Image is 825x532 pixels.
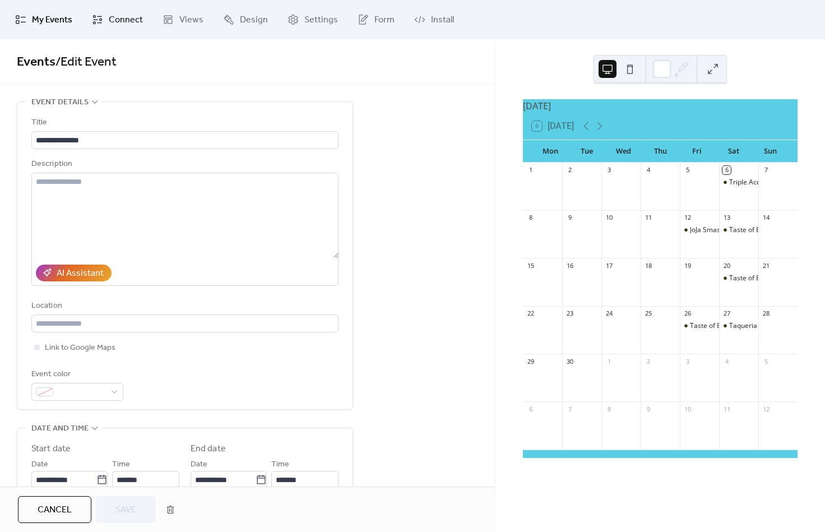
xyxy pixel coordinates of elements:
[526,405,535,413] div: 6
[109,13,143,27] span: Connect
[526,214,535,222] div: 8
[569,140,605,163] div: Tue
[55,50,117,75] span: / Edit Event
[605,261,613,270] div: 17
[762,309,770,318] div: 28
[605,357,613,366] div: 1
[526,261,535,270] div: 15
[729,225,774,235] div: Taste of Brazil
[154,4,212,35] a: Views
[31,116,336,129] div: Title
[38,503,72,517] span: Cancel
[566,214,574,222] div: 9
[722,405,731,413] div: 11
[566,357,574,366] div: 30
[57,267,104,280] div: AI Assistant
[523,99,798,113] div: [DATE]
[729,274,774,283] div: Taste of Brazil
[683,405,692,413] div: 10
[566,405,574,413] div: 7
[532,140,568,163] div: Mon
[304,13,338,27] span: Settings
[729,178,780,187] div: Triple Aces BBQ
[644,166,652,174] div: 4
[374,13,395,27] span: Form
[566,261,574,270] div: 16
[526,309,535,318] div: 22
[215,4,276,35] a: Design
[112,458,130,471] span: Time
[31,368,121,381] div: Event color
[719,225,758,235] div: Taste of Brazil
[644,214,652,222] div: 11
[683,166,692,174] div: 5
[690,225,751,235] div: JoJa Smash Burgers
[762,261,770,270] div: 21
[32,13,72,27] span: My Events
[406,4,462,35] a: Install
[31,442,71,456] div: Start date
[644,405,652,413] div: 9
[7,4,81,35] a: My Events
[715,140,752,163] div: Sat
[719,274,758,283] div: Taste of Brazil
[566,166,574,174] div: 2
[762,166,770,174] div: 7
[36,265,112,281] button: AI Assistant
[680,225,719,235] div: JoJa Smash Burgers
[683,261,692,270] div: 19
[349,4,403,35] a: Form
[644,357,652,366] div: 2
[31,458,48,471] span: Date
[179,13,203,27] span: Views
[84,4,151,35] a: Connect
[642,140,678,163] div: Thu
[31,158,336,171] div: Description
[31,96,89,109] span: Event details
[18,496,91,523] button: Cancel
[279,4,346,35] a: Settings
[271,458,289,471] span: Time
[644,309,652,318] div: 25
[240,13,268,27] span: Design
[683,214,692,222] div: 12
[722,309,731,318] div: 27
[605,405,613,413] div: 8
[722,357,731,366] div: 4
[191,442,226,456] div: End date
[719,178,758,187] div: Triple Aces BBQ
[690,321,735,331] div: Taste of Brazil
[31,299,336,313] div: Location
[722,214,731,222] div: 13
[526,357,535,366] div: 29
[31,422,89,436] span: Date and time
[683,357,692,366] div: 3
[45,341,115,355] span: Link to Google Maps
[752,140,789,163] div: Sun
[680,321,719,331] div: Taste of Brazil
[762,214,770,222] div: 14
[526,166,535,174] div: 1
[605,166,613,174] div: 3
[762,357,770,366] div: 5
[722,261,731,270] div: 20
[17,50,55,75] a: Events
[719,321,758,331] div: Taqueria La Marea
[605,140,642,163] div: Wed
[191,458,207,471] span: Date
[431,13,454,27] span: Install
[679,140,715,163] div: Fri
[722,166,731,174] div: 6
[605,309,613,318] div: 24
[644,261,652,270] div: 18
[762,405,770,413] div: 12
[566,309,574,318] div: 23
[683,309,692,318] div: 26
[605,214,613,222] div: 10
